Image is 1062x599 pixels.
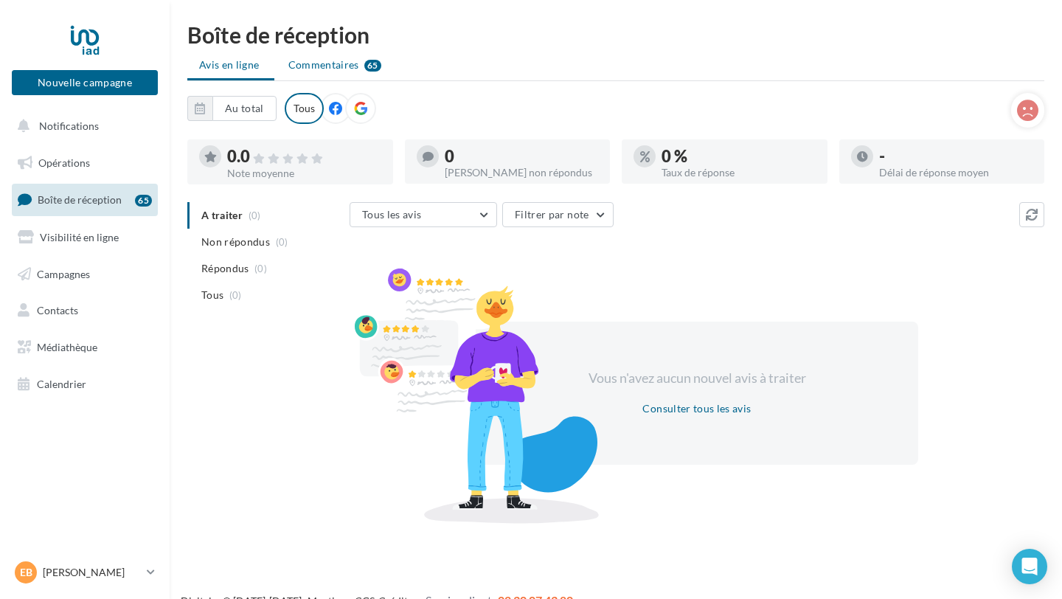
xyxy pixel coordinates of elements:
a: Opérations [9,148,161,179]
div: Tous [285,93,324,124]
a: Boîte de réception65 [9,184,161,215]
div: 65 [135,195,152,207]
button: Filtrer par note [502,202,614,227]
span: Campagnes [37,267,90,280]
a: EB [PERSON_NAME] [12,558,158,586]
span: EB [20,565,32,580]
button: Au total [187,96,277,121]
button: Nouvelle campagne [12,70,158,95]
button: Notifications [9,111,155,142]
span: Boîte de réception [38,193,122,206]
span: Opérations [38,156,90,169]
span: Commentaires [288,58,359,72]
div: 0.0 [227,148,381,165]
button: Consulter tous les avis [636,400,757,418]
a: Visibilité en ligne [9,222,161,253]
div: Taux de réponse [662,167,816,178]
span: Tous les avis [362,208,422,221]
div: Open Intercom Messenger [1012,549,1047,584]
div: Délai de réponse moyen [879,167,1033,178]
div: Vous n'avez aucun nouvel avis à traiter [570,369,824,388]
a: Campagnes [9,259,161,290]
p: [PERSON_NAME] [43,565,141,580]
div: [PERSON_NAME] non répondus [445,167,599,178]
a: Contacts [9,295,161,326]
span: Notifications [39,120,99,132]
div: Note moyenne [227,168,381,179]
div: Boîte de réception [187,24,1044,46]
span: Médiathèque [37,341,97,353]
span: Tous [201,288,223,302]
div: 65 [364,60,381,72]
span: Calendrier [37,378,86,390]
span: (0) [276,236,288,248]
a: Calendrier [9,369,161,400]
div: 0 % [662,148,816,165]
button: Au total [212,96,277,121]
div: - [879,148,1033,165]
span: Répondus [201,261,249,276]
span: (0) [229,289,242,301]
span: Non répondus [201,235,270,249]
div: 0 [445,148,599,165]
a: Médiathèque [9,332,161,363]
span: Contacts [37,304,78,316]
span: Visibilité en ligne [40,231,119,243]
span: (0) [254,263,267,274]
button: Tous les avis [350,202,497,227]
